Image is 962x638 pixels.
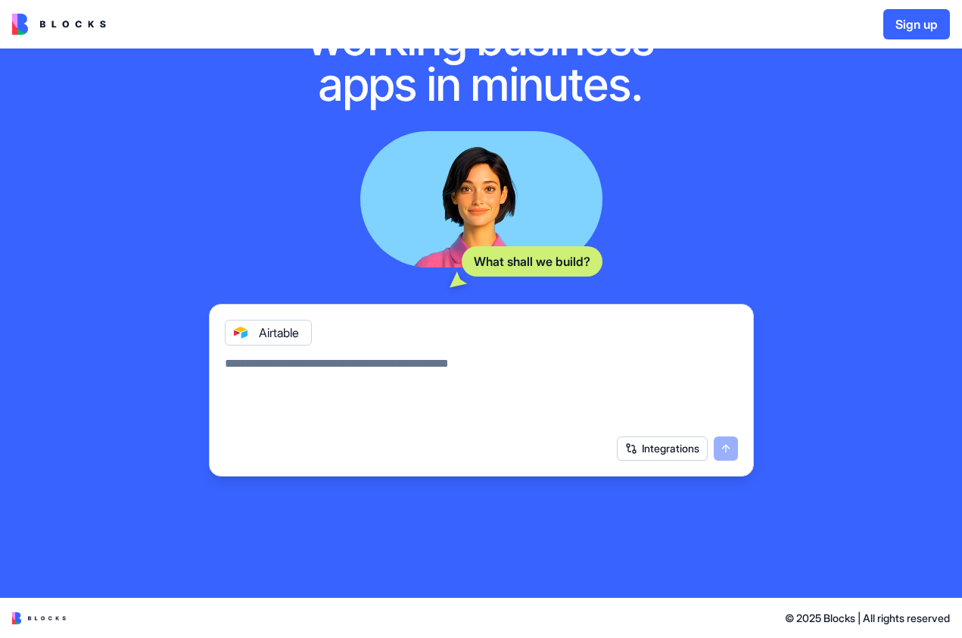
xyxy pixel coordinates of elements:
span: © 2025 Blocks | All rights reserved [785,611,950,626]
button: Integrations [617,436,708,461]
img: logo [12,612,66,624]
div: Airtable [225,320,312,346]
div: What shall we build? [462,246,602,277]
img: logo [12,14,106,35]
button: Sign up [883,9,950,39]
